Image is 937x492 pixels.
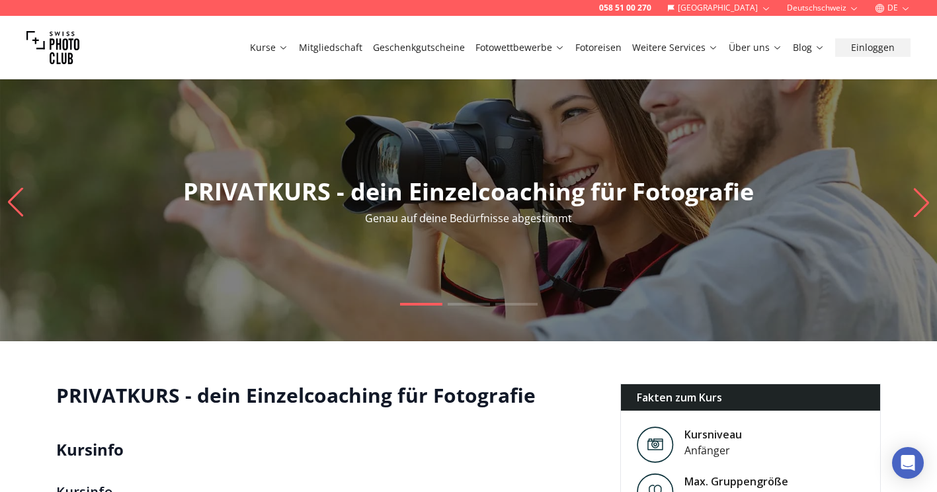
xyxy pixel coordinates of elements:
[26,21,79,74] img: Swiss photo club
[637,427,674,463] img: Level
[788,38,830,57] button: Blog
[570,38,627,57] button: Fotoreisen
[575,41,622,54] a: Fotoreisen
[470,38,570,57] button: Fotowettbewerbe
[373,41,465,54] a: Geschenkgutscheine
[621,384,881,411] div: Fakten zum Kurs
[56,384,599,407] h1: PRIVATKURS - dein Einzelcoaching für Fotografie
[793,41,825,54] a: Blog
[56,439,599,460] h2: Kursinfo
[368,38,470,57] button: Geschenkgutscheine
[729,41,782,54] a: Über uns
[599,3,651,13] a: 058 51 00 270
[245,38,294,57] button: Kurse
[475,41,565,54] a: Fotowettbewerbe
[892,447,924,479] div: Open Intercom Messenger
[632,41,718,54] a: Weitere Services
[627,38,723,57] button: Weitere Services
[299,41,362,54] a: Mitgliedschaft
[684,442,742,458] div: Anfänger
[684,473,788,489] div: Max. Gruppengröße
[684,427,742,442] div: Kursniveau
[723,38,788,57] button: Über uns
[835,38,911,57] button: Einloggen
[250,41,288,54] a: Kurse
[294,38,368,57] button: Mitgliedschaft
